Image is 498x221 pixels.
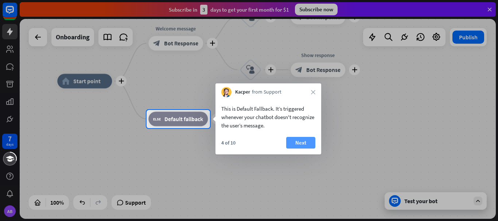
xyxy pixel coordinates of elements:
[221,104,315,130] div: This is Default Fallback. It’s triggered whenever your chatbot doesn't recognize the user’s message.
[6,3,28,25] button: Open LiveChat chat widget
[221,139,236,146] div: 4 of 10
[286,137,315,149] button: Next
[235,88,250,96] span: Kacper
[311,90,315,94] i: close
[252,88,281,96] span: from Support
[153,115,161,123] i: block_fallback
[164,115,203,123] span: Default fallback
